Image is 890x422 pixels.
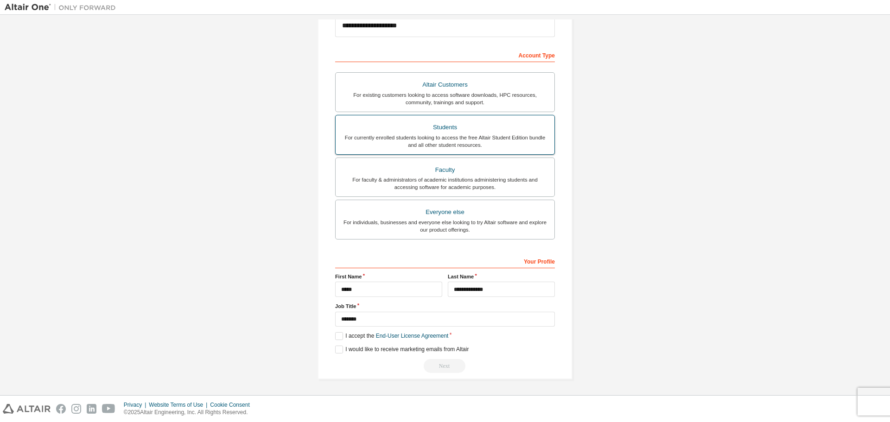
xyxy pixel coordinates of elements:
div: Altair Customers [341,78,549,91]
div: Privacy [124,401,149,409]
label: Job Title [335,302,555,310]
div: Faculty [341,164,549,176]
div: Cookie Consent [210,401,255,409]
div: For faculty & administrators of academic institutions administering students and accessing softwa... [341,176,549,191]
div: For individuals, businesses and everyone else looking to try Altair software and explore our prod... [341,219,549,233]
div: Your Profile [335,253,555,268]
img: youtube.svg [102,404,115,414]
img: instagram.svg [71,404,81,414]
div: Everyone else [341,206,549,219]
div: Select your account type to continue [335,359,555,373]
div: Account Type [335,47,555,62]
div: For currently enrolled students looking to access the free Altair Student Edition bundle and all ... [341,134,549,149]
label: I would like to receive marketing emails from Altair [335,346,469,353]
label: First Name [335,273,442,280]
img: altair_logo.svg [3,404,51,414]
label: I accept the [335,332,448,340]
div: For existing customers looking to access software downloads, HPC resources, community, trainings ... [341,91,549,106]
label: Last Name [448,273,555,280]
div: Website Terms of Use [149,401,210,409]
div: Students [341,121,549,134]
img: linkedin.svg [87,404,96,414]
a: End-User License Agreement [376,333,449,339]
p: © 2025 Altair Engineering, Inc. All Rights Reserved. [124,409,255,416]
img: Altair One [5,3,121,12]
img: facebook.svg [56,404,66,414]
